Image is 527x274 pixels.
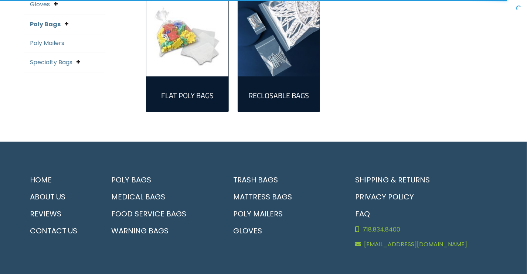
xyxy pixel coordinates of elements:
[105,188,218,205] a: Medical Bags
[105,205,218,222] a: Food Service Bags
[30,39,64,47] a: Poly Mailers
[227,171,340,188] a: Trash Bags
[152,82,222,106] a: Visit product category Flat Poly Bags
[30,58,72,66] a: Specialty Bags
[244,91,314,100] h2: Reclosable Bags
[152,91,222,100] h2: Flat Poly Bags
[349,205,503,222] a: FAQ
[349,171,503,188] a: Shipping & Returns
[30,20,61,28] a: Poly Bags
[349,222,503,237] a: 718.834.8400
[244,82,314,106] a: Visit product category Reclosable Bags
[227,222,340,239] a: Gloves
[24,205,96,222] a: Reviews
[24,222,96,239] a: Contact Us
[227,188,340,205] a: Mattress Bags
[349,237,503,252] a: [EMAIL_ADDRESS][DOMAIN_NAME]
[349,188,503,205] a: Privacy Policy
[105,222,218,239] a: Warning Bags
[24,171,96,188] a: Home
[24,188,96,205] a: About Us
[105,171,218,188] a: Poly Bags
[227,205,340,222] a: Poly Mailers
